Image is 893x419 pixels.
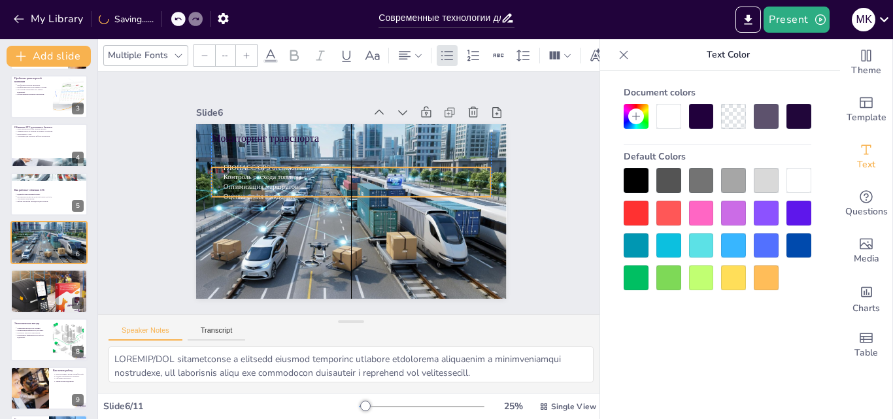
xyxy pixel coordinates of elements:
div: Document colors [624,81,811,104]
div: 8 [10,318,88,361]
textarea: LOREMIP/DOL sitametconse a elitsedd eiusmod temporinc utlabore etdolorema aliquaenim a minimvenia... [109,346,594,382]
p: Мониторинг транспорта [14,223,84,227]
button: Export to PowerPoint [735,7,761,33]
p: Оценка стиля вождения. [250,107,456,293]
span: Charts [852,301,880,316]
p: Консультация и анализ потребностей. [56,373,84,376]
div: 6 [10,221,88,264]
p: Оценка стиля вождения. [17,238,84,241]
span: Single View [551,401,596,412]
div: Add charts and graphs [840,275,892,322]
p: Автозапись разговоров. [17,197,84,200]
div: Get real-time input from your audience [840,180,892,227]
div: Change the overall theme [840,39,892,86]
p: Контроль простоев транспорта. [17,331,49,334]
button: M K [852,7,875,33]
div: 5 [10,173,88,216]
div: Add images, graphics, shapes or video [840,227,892,275]
p: Снижение расходов на топливо. [17,327,49,329]
div: 9 [10,367,88,410]
input: Insert title [379,8,501,27]
p: Неэффективное использование топлива. [17,86,49,89]
p: Оптимизация маршрутов. [17,235,84,238]
p: Проблемы транспортной компании [14,76,49,84]
p: Техническая поддержка. [56,380,84,383]
div: Column Count [545,45,575,66]
div: Slide 6 [286,25,420,147]
p: Облачная АТС для вашего бизнеса [14,126,84,129]
div: 6 [72,248,84,260]
p: Оптимизация маршрутов доставки. [17,329,49,331]
p: Text Color [634,39,822,71]
p: Контроль расхода топлива. [263,92,469,278]
p: Универсальность звонков на разные устройства. [17,131,84,133]
p: Интеграция с CRM. [17,133,84,135]
p: Экономическая выгода [14,321,49,325]
div: Multiple Fonts [105,46,171,64]
div: Text effects [586,45,605,66]
div: 7 [72,297,84,309]
div: Add text boxes [840,133,892,180]
span: Theme [851,63,881,78]
button: Speaker Notes [109,326,182,341]
div: 9 [72,394,84,406]
div: 3 [10,75,88,118]
div: Slide 6 / 11 [103,400,359,412]
div: Saving...... [99,13,154,25]
span: Template [847,110,886,125]
p: Отсутствие прозрачности в работе водителей. [17,88,49,93]
p: Как работает облачная АТС [14,188,84,192]
span: Questions [845,205,888,219]
p: Проблемы контроля автопарка. [17,84,49,86]
p: ГЛОНАСС/GPS отслеживание. [17,230,84,233]
span: Text [857,158,875,172]
div: 7 [10,269,88,312]
div: Default Colors [624,145,811,168]
p: Подбор оптимального решения. [56,375,84,378]
div: Add ready made slides [840,86,892,133]
p: Оптимизация маршрутов. [257,99,462,286]
p: Потеря важных звонков от клиентов. [17,93,49,96]
div: 3 [72,103,84,114]
p: Повышение эффективности работы водителей. [17,334,49,339]
button: Transcript [188,326,246,341]
p: Как начать работу [53,369,84,373]
p: Мониторинг транспорта [278,54,496,252]
div: 8 [72,346,84,358]
p: Обучение персонала. [56,378,84,380]
div: M K [852,8,875,31]
p: Контроль расхода топлива. [17,233,84,235]
button: Present [764,7,829,33]
p: Бесплатные звонки по [GEOGRAPHIC_DATA]. [17,195,84,198]
p: Единый корпоративный номер. [17,193,84,195]
div: 5 [72,200,84,212]
div: Add a table [840,322,892,369]
div: 4 [10,124,88,167]
div: 25 % [497,400,529,412]
p: Многоканальность для приема звонков. [17,128,84,131]
button: Add slide [7,46,91,67]
span: Table [854,346,878,360]
p: ГЛОНАСС/GPS отслеживание. [270,85,475,271]
p: Аналитика для контроля работы операторов. [17,135,84,138]
p: Гибкая настройка переадресации звонков. [17,200,84,203]
span: Media [854,252,879,266]
button: My Library [10,8,89,29]
div: 4 [72,152,84,163]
